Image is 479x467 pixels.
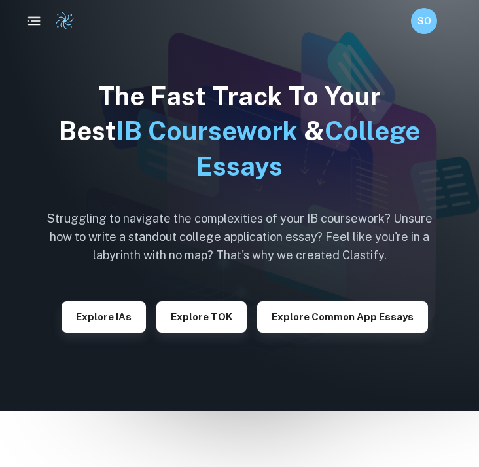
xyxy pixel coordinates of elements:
[62,310,146,322] a: Explore IAs
[257,301,428,333] button: Explore Common App essays
[196,115,420,181] span: College Essays
[156,310,247,322] a: Explore TOK
[156,301,247,333] button: Explore TOK
[116,115,298,146] span: IB Coursework
[37,79,442,183] h1: The Fast Track To Your Best &
[55,11,75,31] img: Clastify logo
[62,301,146,333] button: Explore IAs
[47,11,75,31] a: Clastify logo
[257,310,428,322] a: Explore Common App essays
[417,14,432,28] h6: SO
[411,8,437,34] button: SO
[37,210,442,265] h6: Struggling to navigate the complexities of your IB coursework? Unsure how to write a standout col...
